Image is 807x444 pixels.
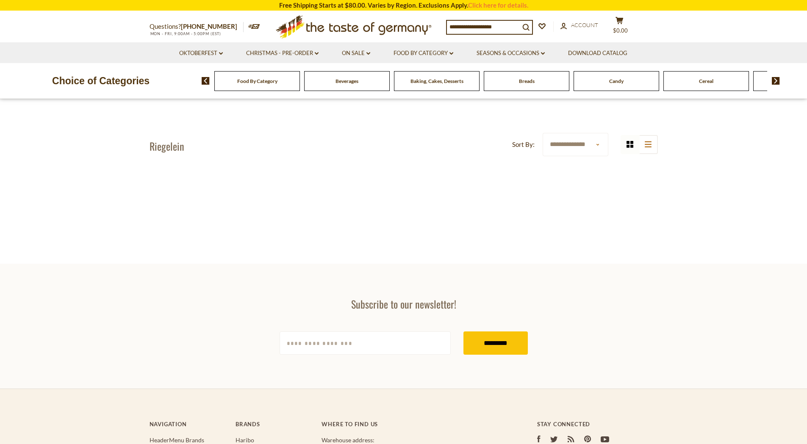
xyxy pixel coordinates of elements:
a: On Sale [342,49,370,58]
span: Account [571,22,598,28]
a: HeaderMenu Brands [150,436,204,444]
a: Breads [519,78,535,84]
a: Download Catalog [568,49,627,58]
img: next arrow [772,77,780,85]
h1: Riegelein [150,140,184,152]
a: Click here for details. [468,1,528,9]
a: Account [560,21,598,30]
a: Baking, Cakes, Desserts [410,78,463,84]
a: [PHONE_NUMBER] [181,22,237,30]
h4: Navigation [150,421,227,427]
h4: Where to find us [322,421,503,427]
h3: Subscribe to our newsletter! [280,298,528,310]
a: Christmas - PRE-ORDER [246,49,319,58]
a: Beverages [336,78,358,84]
a: Seasons & Occasions [477,49,545,58]
h4: Brands [236,421,313,427]
h4: Stay Connected [537,421,658,427]
a: Cereal [699,78,713,84]
p: Questions? [150,21,244,32]
button: $0.00 [607,17,632,38]
a: Food By Category [394,49,453,58]
a: Candy [609,78,624,84]
a: Oktoberfest [179,49,223,58]
a: Food By Category [237,78,277,84]
a: Haribo [236,436,254,444]
span: MON - FRI, 9:00AM - 5:00PM (EST) [150,31,222,36]
span: $0.00 [613,27,628,34]
label: Sort By: [512,139,535,150]
img: previous arrow [202,77,210,85]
